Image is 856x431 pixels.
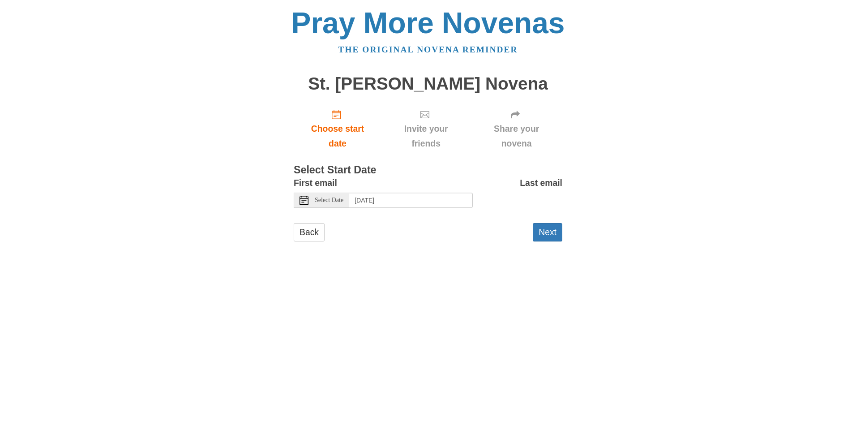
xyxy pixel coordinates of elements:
a: Pray More Novenas [291,6,565,39]
a: Back [294,223,325,241]
h3: Select Start Date [294,164,562,176]
div: Click "Next" to confirm your start date first. [471,102,562,155]
label: First email [294,176,337,190]
span: Invite your friends [390,121,462,151]
button: Next [533,223,562,241]
div: Click "Next" to confirm your start date first. [381,102,471,155]
span: Select Date [315,197,343,203]
a: Choose start date [294,102,381,155]
label: Last email [520,176,562,190]
span: Choose start date [303,121,372,151]
a: The original novena reminder [338,45,518,54]
span: Share your novena [479,121,553,151]
h1: St. [PERSON_NAME] Novena [294,74,562,94]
